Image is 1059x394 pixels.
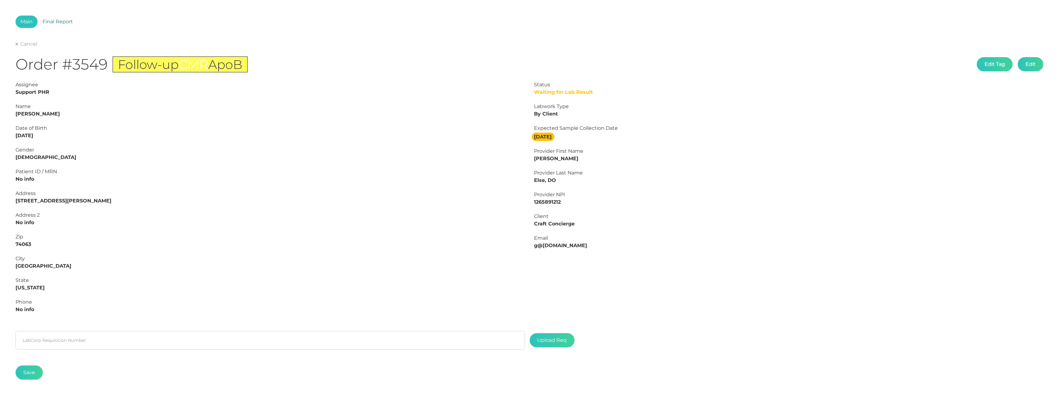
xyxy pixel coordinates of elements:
span: CMR [179,57,208,72]
button: Edit [1018,57,1043,71]
div: Address [16,190,525,197]
input: LabCorp Requisition Number [16,331,525,350]
strong: g@[DOMAIN_NAME] [534,242,587,248]
div: State [16,277,525,284]
a: Final Report [38,16,78,28]
strong: No info [16,306,34,312]
strong: [STREET_ADDRESS][PERSON_NAME] [16,198,111,204]
strong: [DATE] [532,133,554,141]
span: Upload Req [530,333,575,347]
strong: [DATE] [16,133,33,138]
div: Address 2 [16,211,525,219]
div: Zip [16,233,525,241]
span: Follow-up [118,57,179,72]
h1: Order #3549 [16,55,248,74]
div: Status [534,81,1044,88]
strong: No info [16,176,34,182]
div: Email [534,234,1044,242]
strong: [US_STATE] [16,285,45,291]
div: Gender [16,146,525,154]
span: Waiting for Lab Result [534,89,593,95]
strong: 74063 [16,241,31,247]
div: Provider First Name [534,147,1044,155]
span: ApoB [208,57,242,72]
div: Date of Birth [16,125,525,132]
div: Assignee [16,81,525,88]
strong: Craft Concierge [534,221,575,227]
div: Phone [16,298,525,306]
a: Cancel [16,41,37,47]
div: Provider NPI [534,191,1044,198]
div: Client [534,213,1044,220]
div: Provider Last Name [534,169,1044,177]
strong: [PERSON_NAME] [16,111,60,117]
strong: 1265891212 [534,199,561,205]
div: Labwork Type [534,103,1044,110]
div: City [16,255,525,262]
strong: Support PHR [16,89,49,95]
button: Save [16,365,43,380]
div: Patient ID / MRN [16,168,525,175]
strong: [DEMOGRAPHIC_DATA] [16,154,76,160]
strong: Else, DO [534,177,556,183]
a: Main [16,16,38,28]
strong: By Client [534,111,558,117]
div: Expected Sample Collection Date [534,125,1044,132]
strong: No info [16,220,34,225]
div: Name [16,103,525,110]
button: Edit Tag [977,57,1013,71]
strong: [PERSON_NAME] [534,156,579,161]
strong: [GEOGRAPHIC_DATA] [16,263,71,269]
